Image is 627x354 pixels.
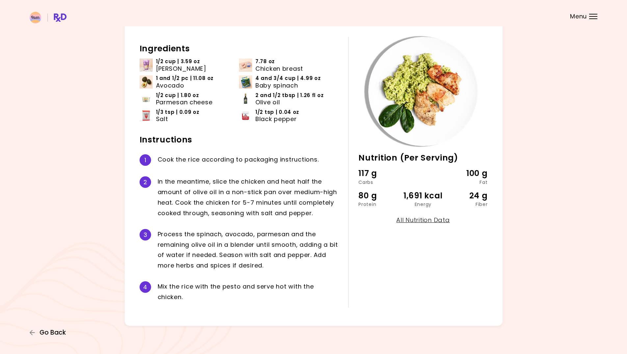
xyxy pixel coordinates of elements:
[358,202,402,207] div: Protein
[140,135,339,145] h2: Instructions
[30,12,66,23] img: RxDiet
[255,99,280,106] span: Olive oil
[255,92,324,99] span: 2 and 1/2 tbsp | 1.26 fl oz
[158,176,339,218] div: I n t h e m e a n t i m e , s l i c e t h e c h i c k e n a n d h e a t h a l f t h e a m o u n t...
[140,229,151,240] div: 3
[445,190,488,202] div: 24 g
[140,281,151,293] div: 4
[358,167,402,180] div: 117 g
[158,281,339,302] div: M i x t h e r i c e w i t h t h e p e s t o a n d s e r v e h o t w i t h t h e c h i c k e n .
[156,92,199,99] span: 1/2 cup | 1.80 oz
[140,154,151,166] div: 1
[358,180,402,185] div: Carbs
[39,329,66,336] span: Go Back
[255,75,321,82] span: 4 and 3/4 cup | 4.99 oz
[156,82,184,89] span: Avocado
[255,58,275,65] span: 7.78 oz
[158,229,339,271] div: P r o c e s s t h e s p i n a c h , a v o c a d o , p a r m e s a n a n d t h e r e m a i n i n g...
[140,43,339,54] h2: Ingredients
[358,190,402,202] div: 80 g
[445,180,488,185] div: Fat
[156,58,200,65] span: 1/2 cup | 3.59 oz
[255,82,298,89] span: Baby spinach
[255,115,297,123] span: Black pepper
[358,153,487,163] h2: Nutrition (Per Serving)
[140,176,151,188] div: 2
[255,65,303,72] span: Chicken breast
[402,202,445,207] div: Energy
[156,75,214,82] span: 1 and 1/2 pc | 11.08 oz
[396,216,450,224] a: All Nutrition Data
[402,190,445,202] div: 1,691 kcal
[156,115,168,123] span: Salt
[156,99,213,106] span: Parmesan cheese
[156,109,199,116] span: 1/3 tsp | 0.09 oz
[445,167,488,180] div: 100 g
[30,329,69,336] button: Go Back
[156,65,206,72] span: [PERSON_NAME]
[570,13,587,19] span: Menu
[255,109,299,116] span: 1/2 tsp | 0.04 oz
[445,202,488,207] div: Fiber
[158,154,339,166] div: C o o k t h e r i c e a c c o r d i n g t o p a c k a g i n g i n s t r u c t i o n s .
